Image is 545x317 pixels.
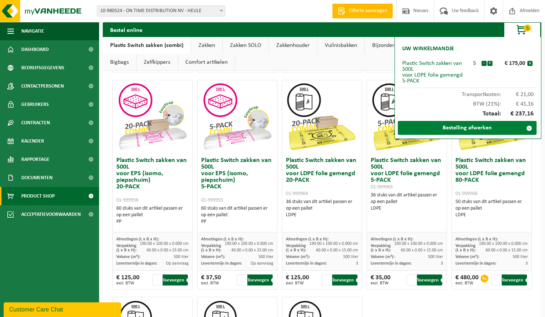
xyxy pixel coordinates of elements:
div: € 125,00 [116,274,139,285]
h3: Plastic Switch zakken van 500L voor EPS (isomo, piepschuim) 5-PACK [201,157,273,203]
span: 190.00 x 100.00 x 0.000 cm [309,242,358,246]
span: 3 [356,261,358,266]
span: 5 [524,25,531,32]
div: 60 stuks van dit artikel passen er op een pallet [201,205,273,225]
span: Contracten [21,114,50,132]
span: Afmetingen (L x B x H): [201,237,244,242]
span: Afmetingen (L x B x H): [286,237,328,242]
span: 500 liter [258,255,273,259]
img: 01-999963 [370,80,443,154]
span: Verpakking (L x B x H): [116,244,137,253]
div: € 175,00 [494,60,527,66]
span: Contactpersonen [21,77,64,95]
span: Afmetingen (L x B x H): [371,237,413,242]
span: Rapportage [21,150,50,169]
div: PP [116,218,189,225]
h3: Plastic Switch zakken van 500L voor EPS (isomo, piepschuim) 20-PACK [116,157,189,203]
input: 1 [237,274,247,285]
span: Volume (m³): [371,255,395,259]
span: 60.00 x 0.00 x 15.00 cm [316,248,358,253]
span: 10-980524 - ON TIME DISTRIBUTION NV - HEULE [97,6,225,16]
span: Verpakking (L x B x H): [455,244,476,253]
a: Plastic Switch zakken (combi) [103,37,191,54]
span: 01-999955 [201,198,223,203]
div: LDPE [286,212,358,218]
div: Totaal: [399,107,537,121]
h3: Plastic Switch zakken van 500L voor LDPE folie gemengd 80-PACK [455,157,528,197]
a: Vuilnisbakken [317,37,364,54]
span: Volume (m³): [286,255,310,259]
a: Comfort artikelen [178,54,235,71]
a: Zelfkippers [137,54,178,71]
button: - [482,61,487,66]
span: Volume (m³): [201,255,225,259]
span: 500 liter [428,255,443,259]
div: 36 stuks van dit artikel passen er op een pallet [371,192,443,212]
span: excl. BTW [201,281,221,285]
span: Levertermijn in dagen: [286,261,327,266]
span: 40.00 x 0.00 x 23.00 cm [231,248,273,253]
input: 1 [322,274,331,285]
span: 01-999963 [371,184,393,190]
span: Navigatie [21,22,44,40]
div: 50 stuks van dit artikel passen er op een pallet [455,199,528,218]
span: 01-999968 [455,191,477,196]
span: 190.00 x 100.00 x 0.000 cm [394,242,443,246]
img: 01-999955 [200,80,274,154]
span: Levertermijn in dagen: [201,261,242,266]
span: 190.00 x 100.00 x 0.000 cm [140,242,189,246]
div: Transportkosten: [399,88,537,97]
div: Plastic Switch zakken van 500L voor LDPE folie gemengd 5-PACK [402,60,468,84]
span: 190.00 x 100.00 x 0.000 cm [479,242,528,246]
span: 500 liter [343,255,358,259]
span: Levertermijn in dagen: [455,261,496,266]
div: LDPE [455,212,528,218]
span: Verpakking (L x B x H): [201,244,221,253]
div: 60 stuks van dit artikel passen er op een pallet [116,205,189,225]
a: Bijzonder en gevaarlijk afval [365,37,447,54]
button: 5 [504,22,541,37]
span: 10-980524 - ON TIME DISTRIBUTION NV - HEULE [97,5,225,16]
div: € 125,00 [286,274,309,285]
span: 500 liter [513,255,528,259]
input: 1 [407,274,416,285]
span: € 41,16 [501,101,534,107]
button: Toevoegen [163,274,188,285]
span: Offerte aanvragen [347,7,389,15]
span: € 21,00 [501,92,534,97]
span: Verpakking (L x B x H): [286,244,306,253]
h2: Bestel online [103,22,150,37]
span: 190.00 x 100.00 x 0.000 cm [225,242,273,246]
a: Zakkenhouder [269,37,317,54]
div: LDPE [371,205,443,212]
button: Toevoegen [247,274,273,285]
a: Bestelling afwerken [398,121,537,135]
span: 60.00 x 0.00 x 15.00 cm [401,248,443,253]
span: 500 liter [174,255,189,259]
button: + [487,61,493,66]
input: 1 [491,274,501,285]
span: Volume (m³): [455,255,479,259]
span: Afmetingen (L x B x H): [116,237,159,242]
span: 01-999964 [286,191,308,196]
input: 1 [152,274,162,285]
span: excl. BTW [455,281,479,285]
span: 40.00 x 0.00 x 23.00 cm [146,248,189,253]
span: excl. BTW [371,281,390,285]
span: 3 [526,261,528,266]
span: Levertermijn in dagen: [116,261,157,266]
span: Volume (m³): [116,255,140,259]
span: Bedrijfsgegevens [21,59,64,77]
a: Zakken [191,37,222,54]
div: € 480,00 [455,274,479,285]
span: Documenten [21,169,52,187]
span: Afmetingen (L x B x H): [455,237,498,242]
span: Gebruikers [21,95,49,114]
div: PP [201,218,273,225]
h2: Uw winkelmandje [399,41,458,57]
div: BTW (21%): [399,97,537,107]
iframe: chat widget [4,301,123,317]
span: € 237,16 [501,111,534,117]
span: Dashboard [21,40,49,59]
